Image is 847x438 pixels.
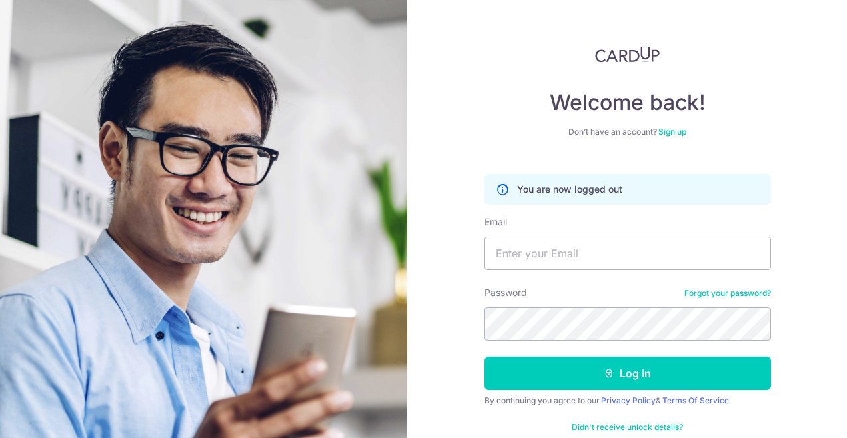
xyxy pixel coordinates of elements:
[595,47,660,63] img: CardUp Logo
[684,288,771,299] a: Forgot your password?
[658,127,686,137] a: Sign up
[484,237,771,270] input: Enter your Email
[484,286,527,299] label: Password
[484,357,771,390] button: Log in
[484,89,771,116] h4: Welcome back!
[484,127,771,137] div: Don’t have an account?
[484,215,507,229] label: Email
[601,395,656,405] a: Privacy Policy
[517,183,622,196] p: You are now logged out
[484,395,771,406] div: By continuing you agree to our &
[662,395,729,405] a: Terms Of Service
[572,422,683,433] a: Didn't receive unlock details?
